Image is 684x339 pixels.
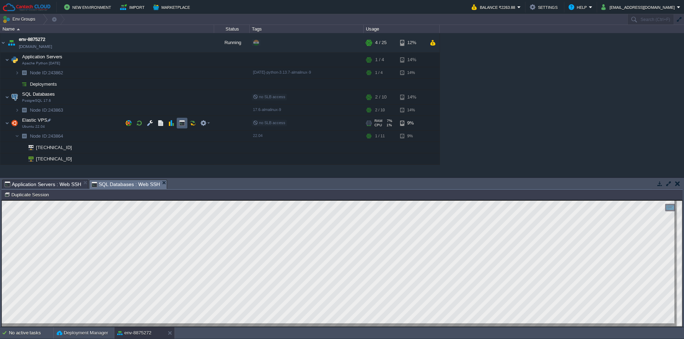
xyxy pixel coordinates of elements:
img: AMDAwAAAACH5BAEAAAAALAAAAAABAAEAAAICRAEAOw== [5,53,9,67]
button: Balance ₹2263.88 [472,3,517,11]
img: AMDAwAAAACH5BAEAAAAALAAAAAABAAEAAAICRAEAOw== [10,90,20,104]
div: 1 / 4 [375,67,383,78]
div: Tags [250,25,363,33]
div: 14% [400,67,423,78]
img: AMDAwAAAACH5BAEAAAAALAAAAAABAAEAAAICRAEAOw== [19,131,29,142]
img: AMDAwAAAACH5BAEAAAAALAAAAAABAAEAAAICRAEAOw== [19,105,29,116]
button: Env Groups [2,14,38,24]
button: New Environment [64,3,113,11]
a: Deployments [29,81,58,87]
span: RAM [374,119,382,123]
button: Deployment Manager [57,329,108,337]
img: AMDAwAAAACH5BAEAAAAALAAAAAABAAEAAAICRAEAOw== [10,116,20,130]
div: 14% [400,90,423,104]
button: Duplicate Session [4,191,51,198]
div: 1 / 11 [375,131,385,142]
img: AMDAwAAAACH5BAEAAAAALAAAAAABAAEAAAICRAEAOw== [19,79,29,90]
img: AMDAwAAAACH5BAEAAAAALAAAAAABAAEAAAICRAEAOw== [10,53,20,67]
span: [DATE]-python-3.13.7-almalinux-9 [253,70,311,74]
img: AMDAwAAAACH5BAEAAAAALAAAAAABAAEAAAICRAEAOw== [17,28,20,30]
div: 2 / 10 [375,105,385,116]
div: 14% [400,53,423,67]
span: 243864 [29,133,64,139]
div: 4 / 25 [375,33,387,52]
a: SQL DatabasesPostgreSQL 17.6 [21,91,56,97]
span: 22.04 [253,133,263,138]
a: Node ID:243863 [29,107,64,113]
img: AMDAwAAAACH5BAEAAAAALAAAAAABAAEAAAICRAEAOw== [5,116,9,130]
span: PostgreSQL 17.6 [22,99,51,103]
button: Settings [530,3,560,11]
a: [TECHNICAL_ID] [35,145,73,150]
div: 1 / 4 [375,53,384,67]
img: AMDAwAAAACH5BAEAAAAALAAAAAABAAEAAAICRAEAOw== [6,33,16,52]
div: Name [1,25,214,33]
img: AMDAwAAAACH5BAEAAAAALAAAAAABAAEAAAICRAEAOw== [19,67,29,78]
div: 12% [400,33,423,52]
span: SQL Databases [21,91,56,97]
button: env-8875272 [117,329,151,337]
span: Application Servers [21,54,63,60]
span: no SLB access [253,121,285,125]
span: Application Servers : Web SSH [5,180,81,189]
span: Elastic VPS [21,117,48,123]
span: 243862 [29,70,64,76]
a: [TECHNICAL_ID] [35,156,73,161]
img: AMDAwAAAACH5BAEAAAAALAAAAAABAAEAAAICRAEAOw== [0,33,6,52]
span: Apache Python [DATE] [22,61,60,65]
img: AMDAwAAAACH5BAEAAAAALAAAAAABAAEAAAICRAEAOw== [5,90,9,104]
span: [TECHNICAL_ID] [35,153,73,164]
button: Marketplace [153,3,192,11]
span: [TECHNICAL_ID] [35,142,73,153]
span: Node ID: [30,107,48,113]
img: AMDAwAAAACH5BAEAAAAALAAAAAABAAEAAAICRAEAOw== [15,67,19,78]
img: AMDAwAAAACH5BAEAAAAALAAAAAABAAEAAAICRAEAOw== [15,79,19,90]
div: No active tasks [9,327,53,339]
div: Running [214,33,250,52]
div: Status [214,25,249,33]
div: 2 / 10 [375,90,387,104]
img: AMDAwAAAACH5BAEAAAAALAAAAAABAAEAAAICRAEAOw== [15,105,19,116]
button: [EMAIL_ADDRESS][DOMAIN_NAME] [601,3,677,11]
span: no SLB access [253,95,285,99]
a: Application ServersApache Python [DATE] [21,54,63,59]
span: Node ID: [30,70,48,75]
button: Import [120,3,147,11]
div: 9% [400,131,423,142]
span: 17.6-almalinux-9 [253,107,281,112]
button: Help [569,3,589,11]
img: AMDAwAAAACH5BAEAAAAALAAAAAABAAEAAAICRAEAOw== [15,131,19,142]
img: AMDAwAAAACH5BAEAAAAALAAAAAABAAEAAAICRAEAOw== [19,142,24,153]
span: 1% [385,123,392,127]
a: env-8875272 [19,36,45,43]
a: [DOMAIN_NAME] [19,43,52,50]
div: Usage [364,25,439,33]
a: Node ID:243862 [29,70,64,76]
span: SQL Databases : Web SSH [92,180,160,189]
span: CPU [374,123,382,127]
img: AMDAwAAAACH5BAEAAAAALAAAAAABAAEAAAICRAEAOw== [24,142,33,153]
a: Elastic VPSUbuntu 22.04 [21,117,48,123]
img: Cantech Cloud [2,3,51,12]
span: 7% [385,119,392,123]
span: 243863 [29,107,64,113]
div: 14% [400,105,423,116]
span: Ubuntu 22.04 [22,125,45,129]
div: 9% [400,116,423,130]
a: Node ID:243864 [29,133,64,139]
img: AMDAwAAAACH5BAEAAAAALAAAAAABAAEAAAICRAEAOw== [19,153,24,164]
img: AMDAwAAAACH5BAEAAAAALAAAAAABAAEAAAICRAEAOw== [24,153,33,164]
span: Node ID: [30,133,48,139]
